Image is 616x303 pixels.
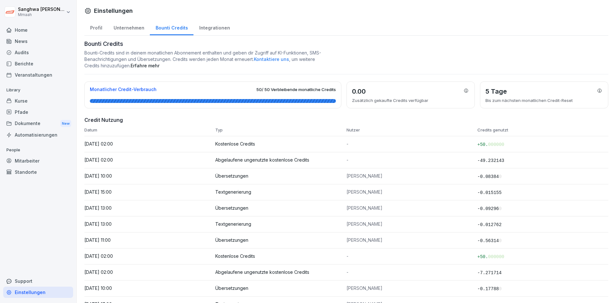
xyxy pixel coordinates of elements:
span: Credits genutzt [477,127,508,132]
a: Erfahre mehr [131,63,159,68]
p: Bis zum nächsten monatlichen Credit-Reset [485,98,573,103]
span: 000000 [488,254,504,259]
p: Übersetzungen [215,237,346,243]
span: Datum [84,127,97,132]
a: DokumenteNew [3,118,73,130]
span: 50 / 50 Verbleibende monatliche Credits [256,87,336,92]
span: 0 [499,174,501,179]
p: [DATE] 13:00 [84,221,215,227]
a: Bounti Credits [150,19,193,35]
span: -49.232143 [477,158,504,163]
p: [PERSON_NAME] [346,237,477,243]
p: [DATE] 02:00 [84,141,215,147]
p: [DATE] 15:00 [84,189,215,195]
span: -7.271714 [477,270,502,275]
p: Abgelaufene ungenutzte kostenlose Credits [215,269,346,275]
span: -0.09296 [477,206,502,211]
a: Home [3,24,73,36]
span: 0 [499,206,501,211]
a: Unternehmen [108,19,150,35]
h1: Einstellungen [94,6,133,15]
p: Bounti-Credits sind in deinem monatlichen Abonnement enthalten und geben dir Zugriff auf KI-Funkt... [84,50,322,69]
a: Automatisierungen [3,129,73,140]
span: 0 [499,238,501,243]
p: Zusätzlich gekaufte Credits verfügbar [352,98,428,103]
p: [PERSON_NAME] [346,221,477,227]
p: Übersetzungen [215,285,346,291]
p: [PERSON_NAME] [346,189,477,195]
p: Textgenerierung [215,221,346,227]
span: -0.012762 [477,222,502,227]
a: Integrationen [193,19,235,35]
p: [DATE] 10:00 [84,173,215,179]
p: [DATE] 02:00 [84,253,215,259]
p: [DATE] 02:00 [84,269,215,275]
p: Mmaah [18,13,65,17]
p: [PERSON_NAME] [346,285,477,291]
span: +50. [477,142,504,147]
span: 000000 [488,142,504,147]
p: Abgelaufene ungenutzte kostenlose Credits [215,157,346,163]
a: Pfade [3,106,73,118]
span: -0.56314 [477,238,502,243]
a: Mitarbeiter [3,155,73,166]
p: - [346,157,477,163]
a: Profil [84,19,108,35]
a: Audits [3,47,73,58]
a: Einstellungen [3,287,73,298]
h1: Bounti Credits [84,39,608,48]
span: +50. [477,254,504,259]
span: -0.015155 [477,190,502,195]
a: Berichte [3,58,73,69]
a: Standorte [3,166,73,178]
span: -0.08384 [477,174,502,179]
p: Kostenlose Credits [215,253,346,259]
p: [DATE] 13:00 [84,205,215,211]
p: - [346,269,477,275]
div: Dokumente [3,118,73,130]
h3: Monatlicher Credit-Verbrauch [90,87,157,92]
div: Support [3,275,73,287]
p: People [3,145,73,155]
a: Kurse [3,95,73,106]
p: Sanghwa [PERSON_NAME] [18,7,65,12]
p: Übersetzungen [215,173,346,179]
div: New [60,120,71,127]
p: Library [3,85,73,95]
a: Veranstaltungen [3,69,73,80]
h4: Credit Nutzung [84,116,608,124]
span: Kontaktiere uns [254,56,289,62]
span: Typ [215,127,223,132]
span: 0 [499,286,501,291]
a: News [3,36,73,47]
h3: 5 Tage [485,87,507,96]
p: Textgenerierung [215,189,346,195]
p: [DATE] 10:00 [84,285,215,291]
span: -0.17788 [477,286,502,291]
p: [PERSON_NAME] [346,205,477,211]
p: [DATE] 11:00 [84,237,215,243]
p: Übersetzungen [215,205,346,211]
h3: 0.00 [352,87,366,96]
p: - [346,253,477,259]
span: Nutzer [346,127,360,132]
p: [DATE] 02:00 [84,157,215,163]
p: Kostenlose Credits [215,141,346,147]
p: [PERSON_NAME] [346,173,477,179]
p: - [346,141,477,147]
